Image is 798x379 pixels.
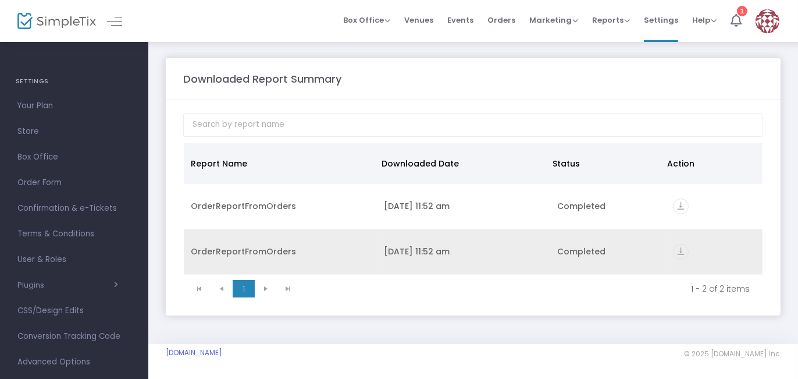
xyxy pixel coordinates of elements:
span: Settings [644,5,678,35]
i: vertical_align_bottom [673,199,689,214]
a: vertical_align_bottom [673,247,689,259]
span: Store [17,124,131,139]
span: Box Office [17,150,131,165]
div: Data table [184,143,763,275]
span: Help [692,15,717,26]
span: CSS/Design Edits [17,303,131,318]
h4: SETTINGS [16,70,133,93]
th: Downloaded Date [375,143,546,184]
span: Your Plan [17,98,131,114]
div: https://go.SimpleTix.com/kcwr6 [673,199,756,214]
a: [DOMAIN_NAME] [166,348,222,357]
div: OrderReportFromOrders [191,200,370,212]
div: Completed [557,200,659,212]
span: Venues [404,5,433,35]
th: Report Name [184,143,375,184]
span: Order Form [17,175,131,190]
div: 1 [737,6,747,16]
kendo-pager-info: 1 - 2 of 2 items [307,283,750,295]
button: Plugins [17,281,118,290]
span: © 2025 [DOMAIN_NAME] Inc. [684,349,781,359]
m-panel-title: Downloaded Report Summary [183,71,341,87]
div: 23/08/2025 11:52 am [384,200,544,212]
i: vertical_align_bottom [673,244,689,260]
div: https://go.SimpleTix.com/1qqlg [673,244,756,260]
div: OrderReportFromOrders [191,246,370,257]
input: Search by report name [183,113,763,137]
a: vertical_align_bottom [673,202,689,214]
span: User & Roles [17,252,131,267]
span: Advanced Options [17,355,131,370]
span: Events [447,5,473,35]
span: Page 1 [233,280,255,297]
span: Box Office [343,15,390,26]
span: Orders [487,5,515,35]
span: Marketing [529,15,578,26]
span: Reports [592,15,630,26]
div: 23/08/2025 11:52 am [384,246,544,257]
th: Action [660,143,756,184]
span: Terms & Conditions [17,226,131,242]
div: Completed [557,246,659,257]
span: Confirmation & e-Tickets [17,201,131,216]
span: Conversion Tracking Code [17,329,131,344]
th: Status [546,143,661,184]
